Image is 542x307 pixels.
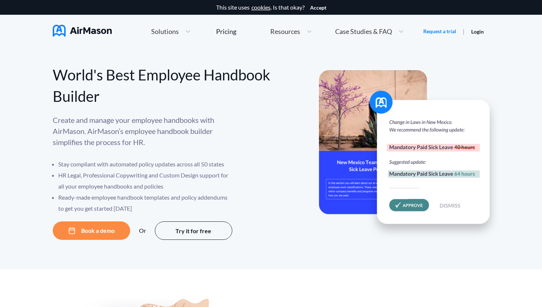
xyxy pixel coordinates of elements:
span: Solutions [151,28,179,35]
img: AirMason Logo [53,25,112,37]
a: Pricing [216,25,236,38]
a: Request a trial [423,28,456,35]
span: Case Studies & FAQ [335,28,392,35]
span: Resources [270,28,300,35]
span: | [463,28,465,35]
a: Login [471,28,484,35]
li: Stay compliant with automated policy updates across all 50 states [58,159,233,170]
button: Accept cookies [310,5,326,11]
button: Try it for free [155,221,232,240]
div: World's Best Employee Handbook Builder [53,64,271,107]
li: Ready-made employee handbook templates and policy addendums to get you get started [DATE] [58,192,233,214]
a: cookies [251,4,271,11]
div: Pricing [216,28,236,35]
div: Or [139,227,146,234]
li: HR Legal, Professional Copywriting and Custom Design support for all your employee handbooks and ... [58,170,233,192]
img: hero-banner [319,70,500,239]
p: Create and manage your employee handbooks with AirMason. AirMason’s employee handbook builder sim... [53,114,233,148]
button: Book a demo [53,221,130,240]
